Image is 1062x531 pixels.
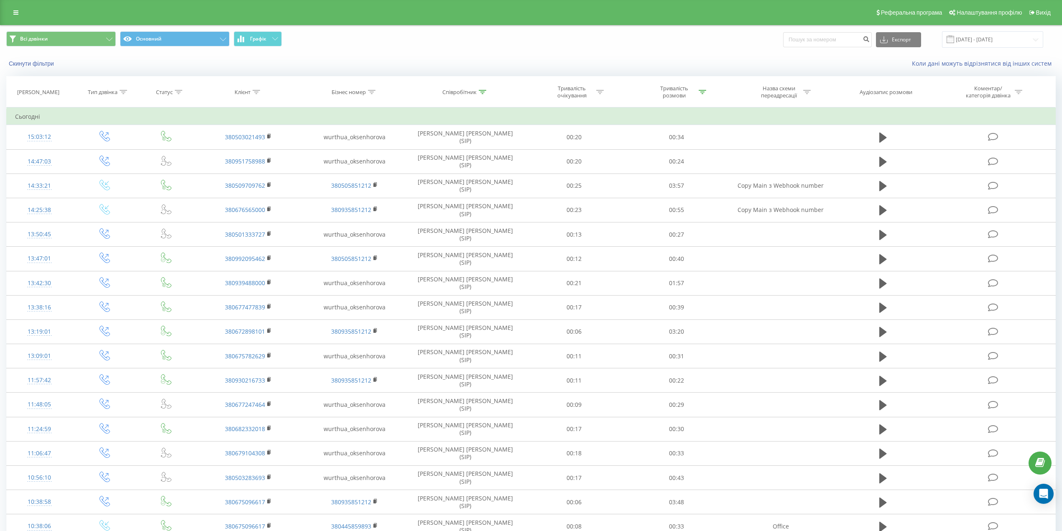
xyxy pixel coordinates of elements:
[17,89,59,96] div: [PERSON_NAME]
[225,303,265,311] a: 380677477839
[331,181,371,189] a: 380505851212
[625,490,728,514] td: 03:48
[652,85,697,99] div: Тривалість розмови
[331,255,371,263] a: 380505851212
[625,247,728,271] td: 00:40
[523,344,625,368] td: 00:11
[442,89,477,96] div: Співробітник
[523,125,625,149] td: 00:20
[15,396,64,413] div: 11:48:05
[408,271,523,295] td: [PERSON_NAME] [PERSON_NAME] (SIP)
[15,299,64,316] div: 13:38:16
[408,125,523,149] td: [PERSON_NAME] [PERSON_NAME] (SIP)
[408,149,523,174] td: [PERSON_NAME] [PERSON_NAME] (SIP)
[301,393,408,417] td: wurthua_oksenhorova
[408,344,523,368] td: [PERSON_NAME] [PERSON_NAME] (SIP)
[331,498,371,506] a: 380935851212
[331,376,371,384] a: 380935851212
[15,445,64,462] div: 11:06:47
[625,149,728,174] td: 00:24
[15,202,64,218] div: 14:25:38
[523,198,625,222] td: 00:23
[20,36,48,42] span: Всі дзвінки
[225,498,265,506] a: 380675096617
[408,417,523,441] td: [PERSON_NAME] [PERSON_NAME] (SIP)
[912,59,1056,67] a: Коли дані можуть відрізнятися вiд інших систем
[301,466,408,490] td: wurthua_oksenhorova
[331,206,371,214] a: 380935851212
[15,421,64,437] div: 11:24:59
[523,271,625,295] td: 00:21
[250,36,266,42] span: Графік
[225,133,265,141] a: 380503021493
[523,319,625,344] td: 00:06
[15,250,64,267] div: 13:47:01
[225,279,265,287] a: 380939488000
[625,198,728,222] td: 00:55
[15,372,64,388] div: 11:57:42
[523,441,625,465] td: 00:18
[408,441,523,465] td: [PERSON_NAME] [PERSON_NAME] (SIP)
[15,470,64,486] div: 10:56:10
[625,368,728,393] td: 00:22
[408,222,523,247] td: [PERSON_NAME] [PERSON_NAME] (SIP)
[408,198,523,222] td: [PERSON_NAME] [PERSON_NAME] (SIP)
[225,401,265,408] a: 380677247464
[225,425,265,433] a: 380682332018
[957,9,1022,16] span: Налаштування профілю
[301,295,408,319] td: wurthua_oksenhorova
[225,474,265,482] a: 380503283693
[15,324,64,340] div: 13:19:01
[625,344,728,368] td: 00:31
[523,174,625,198] td: 00:25
[7,108,1056,125] td: Сьогодні
[408,174,523,198] td: [PERSON_NAME] [PERSON_NAME] (SIP)
[881,9,942,16] span: Реферальна програма
[625,125,728,149] td: 00:34
[408,466,523,490] td: [PERSON_NAME] [PERSON_NAME] (SIP)
[1036,9,1051,16] span: Вихід
[523,466,625,490] td: 00:17
[301,125,408,149] td: wurthua_oksenhorova
[301,149,408,174] td: wurthua_oksenhorova
[6,60,58,67] button: Скинути фільтри
[860,89,912,96] div: Аудіозапис розмови
[523,149,625,174] td: 00:20
[523,417,625,441] td: 00:17
[301,417,408,441] td: wurthua_oksenhorova
[225,206,265,214] a: 380676565000
[523,247,625,271] td: 00:12
[331,522,371,530] a: 380445859893
[408,295,523,319] td: [PERSON_NAME] [PERSON_NAME] (SIP)
[225,449,265,457] a: 380679104308
[625,295,728,319] td: 00:39
[88,89,117,96] div: Тип дзвінка
[408,490,523,514] td: [PERSON_NAME] [PERSON_NAME] (SIP)
[408,393,523,417] td: [PERSON_NAME] [PERSON_NAME] (SIP)
[15,226,64,243] div: 13:50:45
[225,230,265,238] a: 380501333727
[625,441,728,465] td: 00:33
[523,222,625,247] td: 00:13
[523,368,625,393] td: 00:11
[1034,484,1054,504] div: Open Intercom Messenger
[235,89,250,96] div: Клієнт
[964,85,1013,99] div: Коментар/категорія дзвінка
[523,490,625,514] td: 00:06
[15,348,64,364] div: 13:09:01
[15,494,64,510] div: 10:38:58
[523,393,625,417] td: 00:09
[332,89,366,96] div: Бізнес номер
[625,319,728,344] td: 03:20
[625,393,728,417] td: 00:29
[728,198,834,222] td: Copy Main з Webhook number
[408,319,523,344] td: [PERSON_NAME] [PERSON_NAME] (SIP)
[225,157,265,165] a: 380951758988
[301,441,408,465] td: wurthua_oksenhorova
[15,178,64,194] div: 14:33:21
[549,85,594,99] div: Тривалість очікування
[756,85,801,99] div: Назва схеми переадресації
[15,129,64,145] div: 15:03:12
[15,153,64,170] div: 14:47:03
[331,327,371,335] a: 380935851212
